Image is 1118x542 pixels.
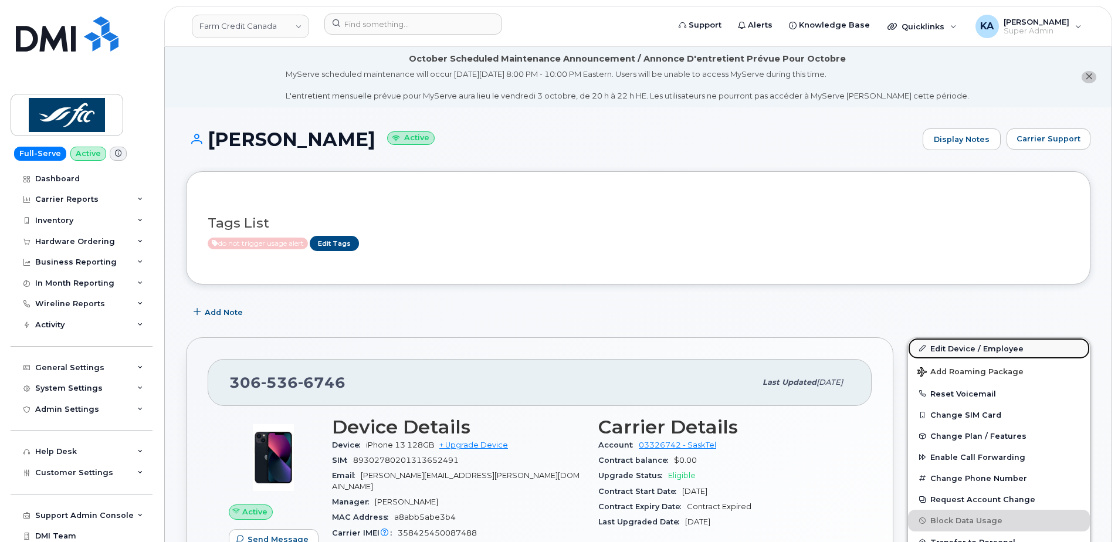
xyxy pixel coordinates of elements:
[674,456,697,465] span: $0.00
[598,471,668,480] span: Upgrade Status
[598,487,682,496] span: Contract Start Date
[205,307,243,318] span: Add Note
[310,236,359,250] a: Edit Tags
[687,502,751,511] span: Contract Expired
[668,471,696,480] span: Eligible
[208,238,308,249] span: Active
[332,471,580,490] span: [PERSON_NAME][EMAIL_ADDRESS][PERSON_NAME][DOMAIN_NAME]
[409,53,846,65] div: October Scheduled Maintenance Announcement / Annonce D'entretient Prévue Pour Octobre
[763,378,817,387] span: Last updated
[917,367,1024,378] span: Add Roaming Package
[332,497,375,506] span: Manager
[366,441,435,449] span: iPhone 13 128GB
[186,129,917,150] h1: [PERSON_NAME]
[332,529,398,537] span: Carrier IMEI
[908,510,1090,531] button: Block Data Usage
[923,128,1001,151] a: Display Notes
[639,441,716,449] a: 03326742 - SaskTel
[908,383,1090,404] button: Reset Voicemail
[908,404,1090,425] button: Change SIM Card
[598,456,674,465] span: Contract balance
[261,374,298,391] span: 536
[908,425,1090,446] button: Change Plan / Features
[908,468,1090,489] button: Change Phone Number
[908,489,1090,510] button: Request Account Change
[908,338,1090,359] a: Edit Device / Employee
[1082,71,1096,83] button: close notification
[332,441,366,449] span: Device
[353,456,459,465] span: 89302780201313652491
[186,302,253,323] button: Add Note
[817,378,843,387] span: [DATE]
[208,216,1069,231] h3: Tags List
[1017,133,1080,144] span: Carrier Support
[332,416,584,438] h3: Device Details
[439,441,508,449] a: + Upgrade Device
[598,441,639,449] span: Account
[387,131,435,145] small: Active
[1067,491,1109,533] iframe: Messenger Launcher
[598,517,685,526] span: Last Upgraded Date
[332,513,394,521] span: MAC Address
[332,456,353,465] span: SIM
[332,471,361,480] span: Email
[908,446,1090,468] button: Enable Call Forwarding
[286,69,969,101] div: MyServe scheduled maintenance will occur [DATE][DATE] 8:00 PM - 10:00 PM Eastern. Users will be u...
[685,517,710,526] span: [DATE]
[930,432,1026,441] span: Change Plan / Features
[394,513,456,521] span: a8abb5abe3b4
[298,374,345,391] span: 6746
[398,529,477,537] span: 358425450087488
[682,487,707,496] span: [DATE]
[598,502,687,511] span: Contract Expiry Date
[908,359,1090,383] button: Add Roaming Package
[1007,128,1090,150] button: Carrier Support
[238,422,309,493] img: image20231002-4137094-11ngalm.jpeg
[930,453,1025,462] span: Enable Call Forwarding
[375,497,438,506] span: [PERSON_NAME]
[598,416,851,438] h3: Carrier Details
[229,374,345,391] span: 306
[242,506,267,517] span: Active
